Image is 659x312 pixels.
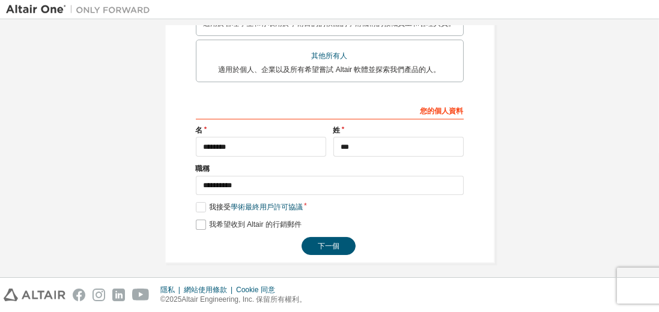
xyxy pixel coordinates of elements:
font: © [160,295,166,304]
img: altair_logo.svg [4,289,65,301]
font: 我接受 [209,203,231,211]
font: 適用於個人、企業以及所有希望嘗試 Altair 軟體並探索我們產品的人。 [218,65,440,74]
img: youtube.svg [132,289,150,301]
font: 隱私 [160,286,175,294]
img: facebook.svg [73,289,85,301]
font: 姓 [333,126,341,134]
font: Cookie 同意 [236,286,275,294]
font: 學術 [231,203,245,211]
img: 牽牛星一號 [6,4,156,16]
font: 您的個人資料 [421,107,464,115]
img: linkedin.svg [112,289,125,301]
font: 其他所有人 [312,52,348,60]
font: 我希望收到 Altair 的行銷郵件 [209,220,302,229]
font: 2025 [166,295,182,304]
font: 名 [196,126,203,134]
font: Altair Engineering, Inc. 保留所有權利。 [181,295,306,304]
img: instagram.svg [93,289,105,301]
font: 下一個 [318,242,339,250]
button: 下一個 [302,237,356,255]
font: 職稱 [196,164,210,173]
font: 網站使用條款 [184,286,227,294]
font: 最終用戶許可協議 [245,203,303,211]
